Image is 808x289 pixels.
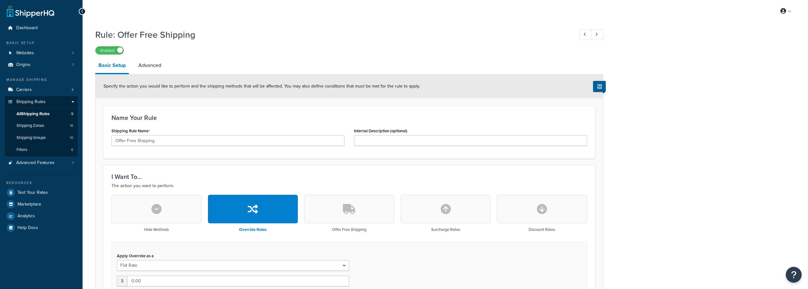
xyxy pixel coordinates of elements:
span: Advanced Features [16,160,55,166]
a: Previous Record [579,30,592,40]
span: Websites [16,50,34,56]
li: Filters [5,144,78,156]
li: Carriers [5,84,78,96]
a: Dashboard [5,22,78,34]
li: Advanced Features [5,157,78,169]
button: Show Help Docs [593,81,606,92]
li: Websites [5,47,78,59]
span: 1 [72,50,74,56]
h3: Discount Rates [529,227,555,232]
label: Shipping Rule Name [111,128,150,134]
a: Websites1 [5,47,78,59]
li: Shipping Rules [5,96,78,156]
span: Analytics [17,213,35,219]
a: Advanced Features1 [5,157,78,169]
div: Resources [5,180,78,186]
span: 16 [70,123,73,128]
span: Origins [16,62,30,68]
span: Test Your Rates [17,190,48,195]
span: 1 [72,62,74,68]
h3: Name Your Rule [111,114,587,121]
p: The action you want to perform. [111,182,587,190]
a: Help Docs [5,222,78,233]
button: Open Resource Center [786,267,802,283]
h1: Rule: Offer Free Shipping [95,29,568,41]
a: Basic Setup [95,58,129,74]
a: Shipping Groups10 [5,132,78,144]
span: $ [117,276,127,286]
span: 1 [72,160,74,166]
span: 6 [71,147,73,153]
h3: Offer Free Shipping [332,227,366,232]
span: 5 [71,111,73,117]
span: Shipping Rules [16,99,46,105]
a: Analytics [5,210,78,222]
div: Manage Shipping [5,77,78,82]
span: Carriers [16,87,32,93]
span: Shipping Groups [17,135,46,141]
h3: Surcharge Rates [431,227,460,232]
span: Help Docs [17,225,38,231]
li: Origins [5,59,78,71]
span: Shipping Zones [17,123,44,128]
h3: I Want To... [111,173,587,180]
label: Enabled [96,47,124,54]
a: AllShipping Rules5 [5,108,78,120]
a: Next Record [591,30,604,40]
a: Filters6 [5,144,78,156]
a: Marketplace [5,199,78,210]
a: Advanced [135,58,164,73]
a: Test Your Rates [5,187,78,198]
li: Shipping Groups [5,132,78,144]
h3: Hide Methods [144,227,169,232]
a: Shipping Zones16 [5,120,78,132]
label: Internal Description (optional) [354,128,407,133]
span: Filters [17,147,27,153]
span: 4 [71,87,74,93]
span: 10 [70,135,73,141]
span: Specify the action you would like to perform and the shipping methods that will be affected. You ... [104,83,420,89]
a: Origins1 [5,59,78,71]
div: Basic Setup [5,40,78,46]
a: Shipping Rules [5,96,78,108]
a: Carriers4 [5,84,78,96]
span: All Shipping Rules [17,111,50,117]
h3: Override Rates [239,227,267,232]
span: Marketplace [17,202,41,207]
label: Apply Override as a [117,253,154,258]
span: Dashboard [16,25,38,31]
li: Shipping Zones [5,120,78,132]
